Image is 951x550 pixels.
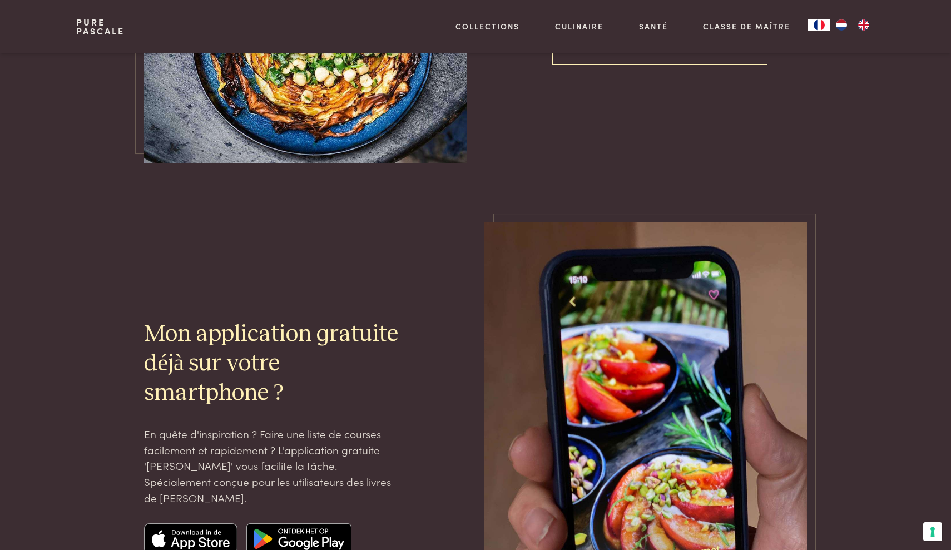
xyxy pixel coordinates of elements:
h2: Mon application gratuite déjà sur votre smartphone ? [144,320,399,408]
a: EN [853,19,875,31]
a: Collections [455,21,519,32]
div: Language [808,19,830,31]
p: En quête d'inspiration ? Faire une liste de courses facilement et rapidement ? L'application grat... [144,426,399,506]
a: Classe de maître [703,21,790,32]
ul: Language list [830,19,875,31]
a: NL [830,19,853,31]
a: FR [808,19,830,31]
a: Culinaire [555,21,603,32]
a: PurePascale [76,18,125,36]
aside: Language selected: Français [808,19,875,31]
button: Vos préférences en matière de consentement pour les technologies de suivi [923,522,942,541]
a: Santé [639,21,668,32]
